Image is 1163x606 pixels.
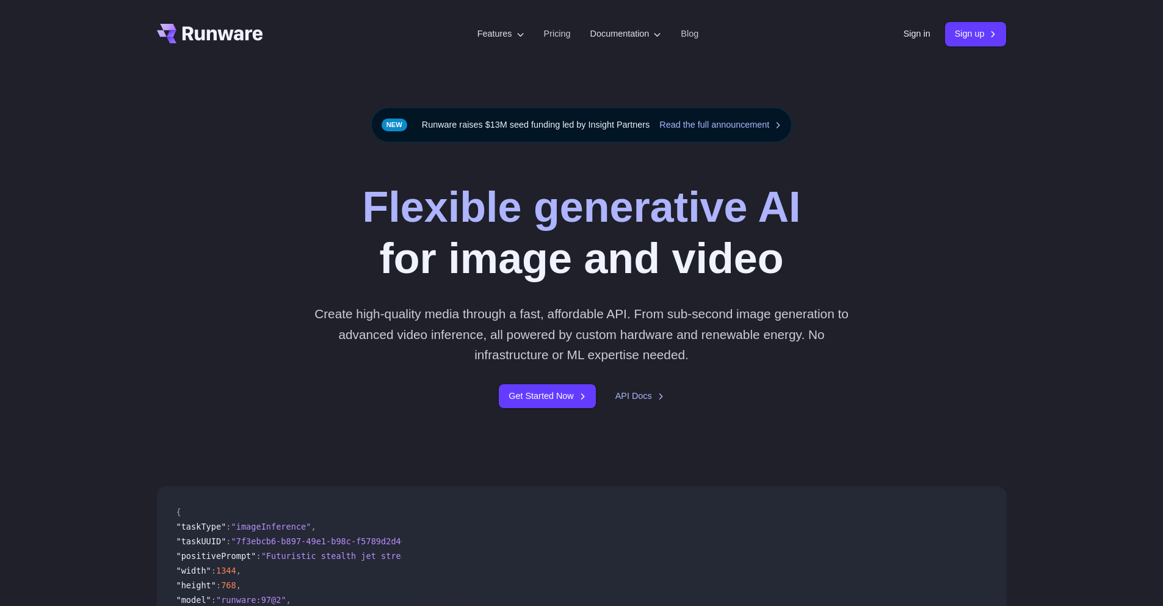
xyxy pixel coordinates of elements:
strong: Flexible generative AI [362,183,800,231]
span: , [236,580,241,590]
a: Sign in [904,27,930,41]
label: Documentation [590,27,662,41]
span: : [211,595,216,605]
span: 1344 [216,566,236,575]
span: : [226,522,231,531]
span: "width" [176,566,211,575]
label: Features [477,27,524,41]
div: Runware raises $13M seed funding led by Insight Partners [371,108,792,142]
span: 768 [221,580,236,590]
a: Go to / [157,24,263,43]
span: "7f3ebcb6-b897-49e1-b98c-f5789d2d40d7" [231,536,421,546]
span: , [311,522,316,531]
p: Create high-quality media through a fast, affordable API. From sub-second image generation to adv... [310,304,853,365]
span: "model" [176,595,211,605]
span: "runware:97@2" [216,595,286,605]
a: Read the full announcement [659,118,781,132]
a: Pricing [544,27,571,41]
span: : [256,551,261,561]
span: "taskType" [176,522,226,531]
span: : [226,536,231,546]
span: "imageInference" [231,522,311,531]
span: { [176,507,181,517]
span: "Futuristic stealth jet streaking through a neon-lit cityscape with glowing purple exhaust" [261,551,716,561]
a: Get Started Now [499,384,595,408]
span: "height" [176,580,216,590]
h1: for image and video [362,181,800,284]
span: : [211,566,216,575]
span: , [286,595,291,605]
span: : [216,580,221,590]
a: Sign up [945,22,1007,46]
a: Blog [681,27,698,41]
a: API Docs [615,389,664,403]
span: "taskUUID" [176,536,226,546]
span: "positivePrompt" [176,551,256,561]
span: , [236,566,241,575]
